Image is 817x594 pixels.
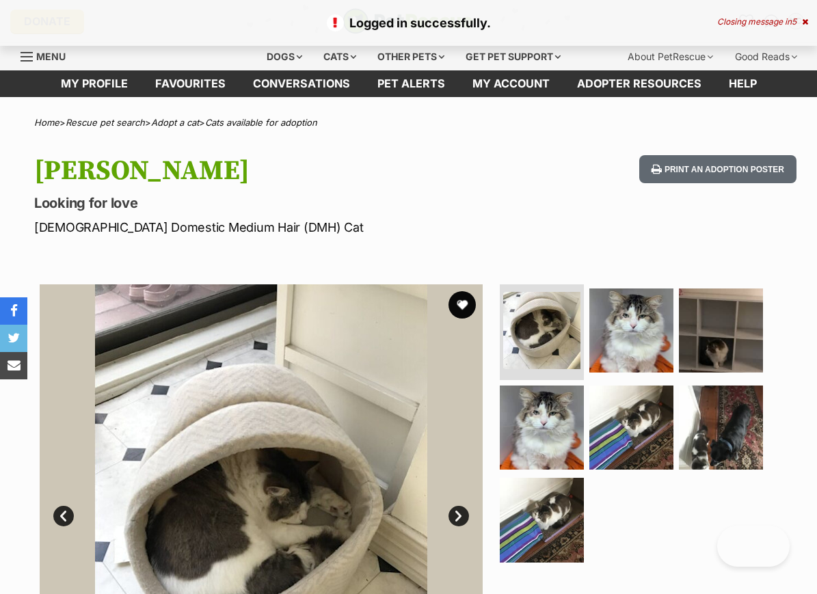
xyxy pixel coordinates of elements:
[589,288,673,373] img: Photo of Vin Diesel
[34,193,500,213] p: Looking for love
[639,155,796,183] button: Print an adoption poster
[618,43,723,70] div: About PetRescue
[448,291,476,319] button: favourite
[456,43,570,70] div: Get pet support
[500,386,584,470] img: Photo of Vin Diesel
[792,16,796,27] span: 5
[257,43,312,70] div: Dogs
[679,288,763,373] img: Photo of Vin Diesel
[500,478,584,562] img: Photo of Vin Diesel
[314,43,366,70] div: Cats
[503,292,580,369] img: Photo of Vin Diesel
[679,386,763,470] img: Photo of Vin Diesel
[151,117,199,128] a: Adopt a cat
[14,14,803,32] p: Logged in successfully.
[142,70,239,97] a: Favourites
[53,506,74,526] a: Prev
[47,70,142,97] a: My profile
[715,70,771,97] a: Help
[563,70,715,97] a: Adopter resources
[34,117,59,128] a: Home
[21,43,75,68] a: Menu
[36,51,66,62] span: Menu
[239,70,364,97] a: conversations
[66,117,145,128] a: Rescue pet search
[589,386,673,470] img: Photo of Vin Diesel
[364,70,459,97] a: Pet alerts
[717,17,808,27] div: Closing message in
[368,43,454,70] div: Other pets
[717,526,790,567] iframe: Help Scout Beacon - Open
[725,43,807,70] div: Good Reads
[459,70,563,97] a: My account
[34,218,500,237] p: [DEMOGRAPHIC_DATA] Domestic Medium Hair (DMH) Cat
[205,117,317,128] a: Cats available for adoption
[448,506,469,526] a: Next
[34,155,500,187] h1: [PERSON_NAME]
